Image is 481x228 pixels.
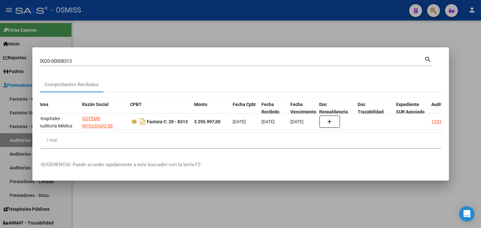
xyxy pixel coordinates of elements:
p: -SUGERENCIA: Puede acceder rapidamente a este buscador con la tecla F2- [40,161,441,168]
strong: $ 295.997,00 [195,119,221,124]
datatable-header-cell: Area [36,98,79,126]
span: Fecha Cpbt [233,102,256,107]
div: 1 total [40,132,441,148]
datatable-header-cell: Monto [192,98,230,126]
datatable-header-cell: Doc Respaldatoria [317,98,355,126]
datatable-header-cell: Expediente SUR Asociado [394,98,429,126]
mat-icon: search [425,55,432,63]
datatable-header-cell: Razón Social [79,98,128,126]
span: [DATE] [291,119,304,124]
div: 13537 [432,118,444,126]
div: Comprobantes Recibidos [45,81,99,88]
datatable-header-cell: Fecha Vencimiento [288,98,317,126]
span: Fecha Recibido [261,102,279,114]
datatable-header-cell: Auditoria [429,98,459,126]
span: Doc Respaldatoria [319,102,348,114]
span: Expediente SUR Asociado [396,102,425,114]
span: Fecha Vencimiento [290,102,316,114]
span: [DATE] [262,119,275,124]
div: Open Intercom Messenger [459,206,475,222]
span: Hospitales - Auditoría Médica [39,116,73,128]
span: Razón Social [82,102,109,107]
datatable-header-cell: CPBT [128,98,192,126]
span: SISTEMA INTEGRADO DE SALUD PUBLICA [82,116,115,136]
strong: Factura C: 20 - 8313 [147,119,188,124]
span: Doc Trazabilidad [358,102,384,114]
datatable-header-cell: Fecha Recibido [259,98,288,126]
span: Area [39,102,48,107]
span: Auditoria [431,102,450,107]
datatable-header-cell: Doc Trazabilidad [355,98,394,126]
div: 30642532932 [82,115,125,128]
datatable-header-cell: Fecha Cpbt [230,98,259,126]
span: CPBT [130,102,142,107]
span: [DATE] [233,119,246,124]
i: Descargar documento [139,117,147,127]
span: Monto [194,102,207,107]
